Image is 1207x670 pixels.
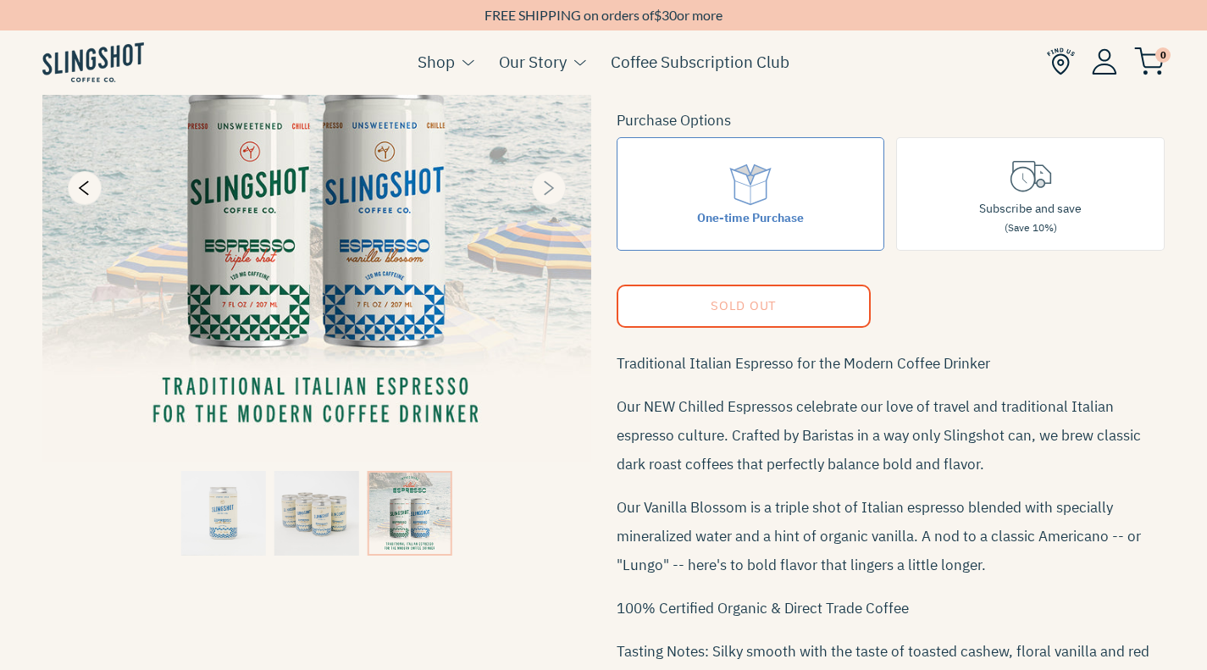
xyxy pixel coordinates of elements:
[617,285,871,328] button: Sold Out
[697,208,804,227] div: One-time Purchase
[617,349,1165,378] p: Traditional Italian Espresso for the Modern Coffee Drinker
[617,109,731,132] legend: Purchase Options
[532,171,566,205] button: Next
[662,7,677,23] span: 30
[1134,47,1165,75] img: cart
[1005,221,1057,234] span: (Save 10%)
[617,392,1165,479] p: Our NEW Chilled Espressos celebrate our love of travel and traditional Italian espresso culture. ...
[1155,47,1171,63] span: 0
[617,594,1165,623] p: 100% Certified Organic & Direct Trade Coffee
[979,201,1082,216] span: Subscribe and save
[418,49,455,75] a: Shop
[1092,48,1117,75] img: Account
[368,471,452,556] img: Slingshot_ChilledEspresso_Header_Mobile.jpeg__PID:857827d2-ba05-4b01-9791-dffbe9f16110
[499,49,567,75] a: Our Story
[1134,52,1165,72] a: 0
[711,297,777,313] span: Sold Out
[611,49,789,75] a: Coffee Subscription Club
[68,171,102,205] button: Previous
[654,7,662,23] span: $
[617,493,1165,579] p: Our Vanilla Blossom is a triple shot of Italian espresso blended with specially mineralized water...
[1047,47,1075,75] img: Find Us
